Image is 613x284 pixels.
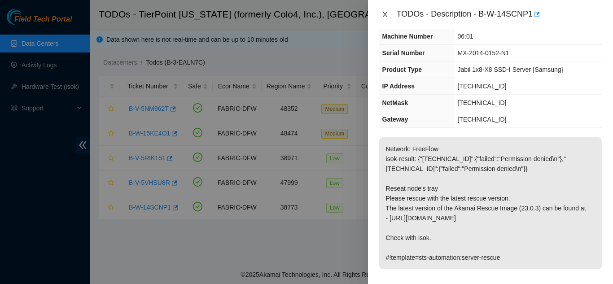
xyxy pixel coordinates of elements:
[397,7,602,22] div: TODOs - Description - B-W-14SCNP1
[382,116,408,123] span: Gateway
[382,33,433,40] span: Machine Number
[382,49,425,57] span: Serial Number
[457,33,473,40] span: 06:01
[382,99,408,106] span: NetMask
[457,83,506,90] span: [TECHNICAL_ID]
[379,137,602,269] p: Network: FreeFlow isok-result: {"[TECHNICAL_ID]":{"failed":"Permission denied\n"},"[TECHNICAL_ID]...
[457,116,506,123] span: [TECHNICAL_ID]
[457,99,506,106] span: [TECHNICAL_ID]
[457,49,509,57] span: MX-2014-0152-N1
[381,11,389,18] span: close
[382,66,422,73] span: Product Type
[382,83,415,90] span: IP Address
[379,10,391,19] button: Close
[457,66,563,73] span: Jabil 1x8-X8 SSD-I Server {Samsung}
